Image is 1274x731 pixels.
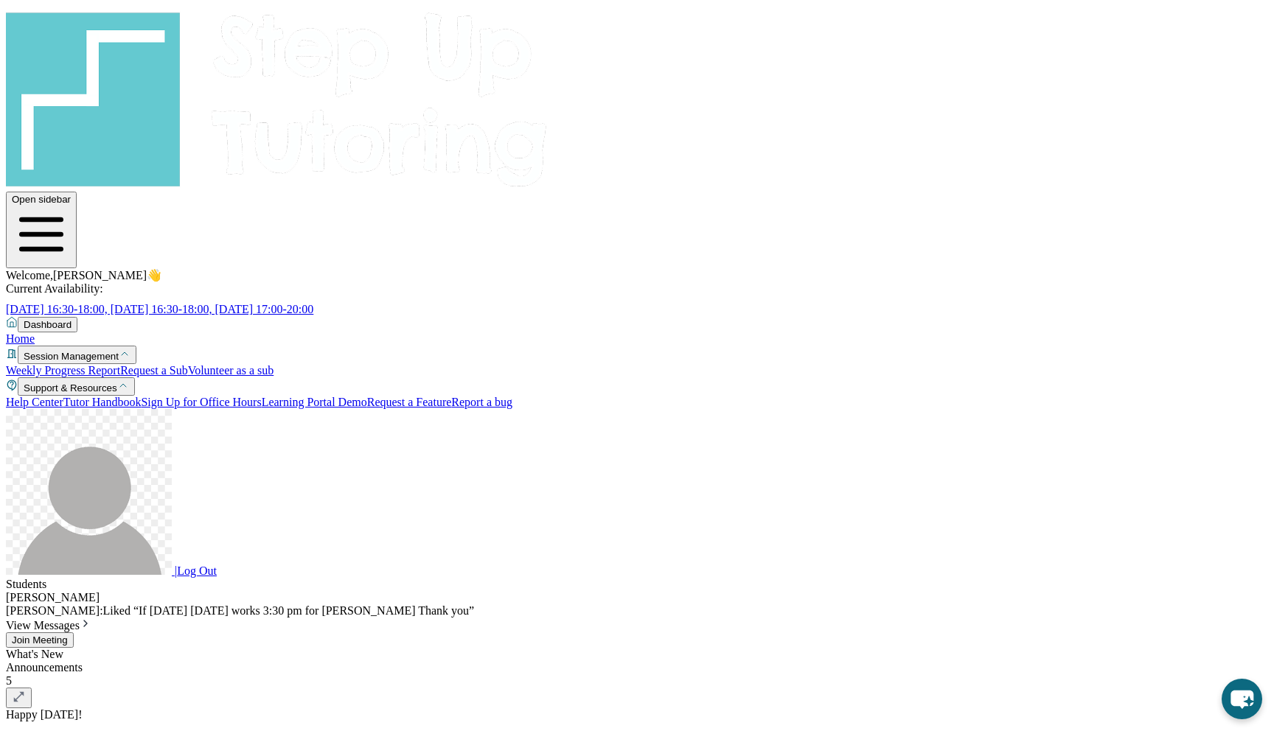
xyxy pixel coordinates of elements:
[367,396,452,408] a: Request a Feature
[18,346,136,364] button: Session Management
[63,396,142,408] a: Tutor Handbook
[6,303,331,315] a: [DATE] 16:30-18:00, [DATE] 16:30-18:00, [DATE] 17:00-20:00
[80,618,91,629] img: Chevron-Right
[6,303,313,315] span: [DATE] 16:30-18:00, [DATE] 16:30-18:00, [DATE] 17:00-20:00
[12,194,71,205] span: Open sidebar
[6,661,83,674] span: Announcements
[24,382,117,394] span: Support & Resources
[177,564,217,577] span: Log Out
[6,674,1268,688] div: 5
[6,648,1268,661] div: What's New
[6,409,172,575] img: user-img
[6,364,120,377] a: Weekly Progress Report
[6,269,161,281] span: Welcome, [PERSON_NAME] 👋
[6,282,103,295] span: Current Availability:
[18,317,77,332] button: Dashboard
[24,351,119,362] span: Session Management
[1222,679,1262,719] button: chat-button
[18,377,135,396] button: Support & Resources
[6,604,103,617] span: [PERSON_NAME] :
[12,634,68,646] span: Join Meeting
[6,6,549,189] img: logo
[24,319,72,330] span: Dashboard
[6,708,1268,721] div: Happy [DATE]!
[6,564,217,577] a: |Log Out
[6,396,63,408] a: Help Center
[6,578,1268,591] div: Students
[451,396,512,408] a: Report a bug
[6,332,35,345] a: Home
[6,591,1268,604] div: [PERSON_NAME]
[188,364,274,377] a: Volunteer as a sub
[262,396,367,408] a: Learning Portal Demo
[6,619,91,632] span: View Messages
[175,564,177,577] span: |
[6,632,74,648] button: Join Meeting
[141,396,261,408] a: Sign Up for Office Hours
[120,364,188,377] a: Request a Sub
[103,604,475,617] span: Liked “If [DATE] [DATE] works 3:30 pm for [PERSON_NAME] Thank you”
[6,192,77,268] button: Open sidebar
